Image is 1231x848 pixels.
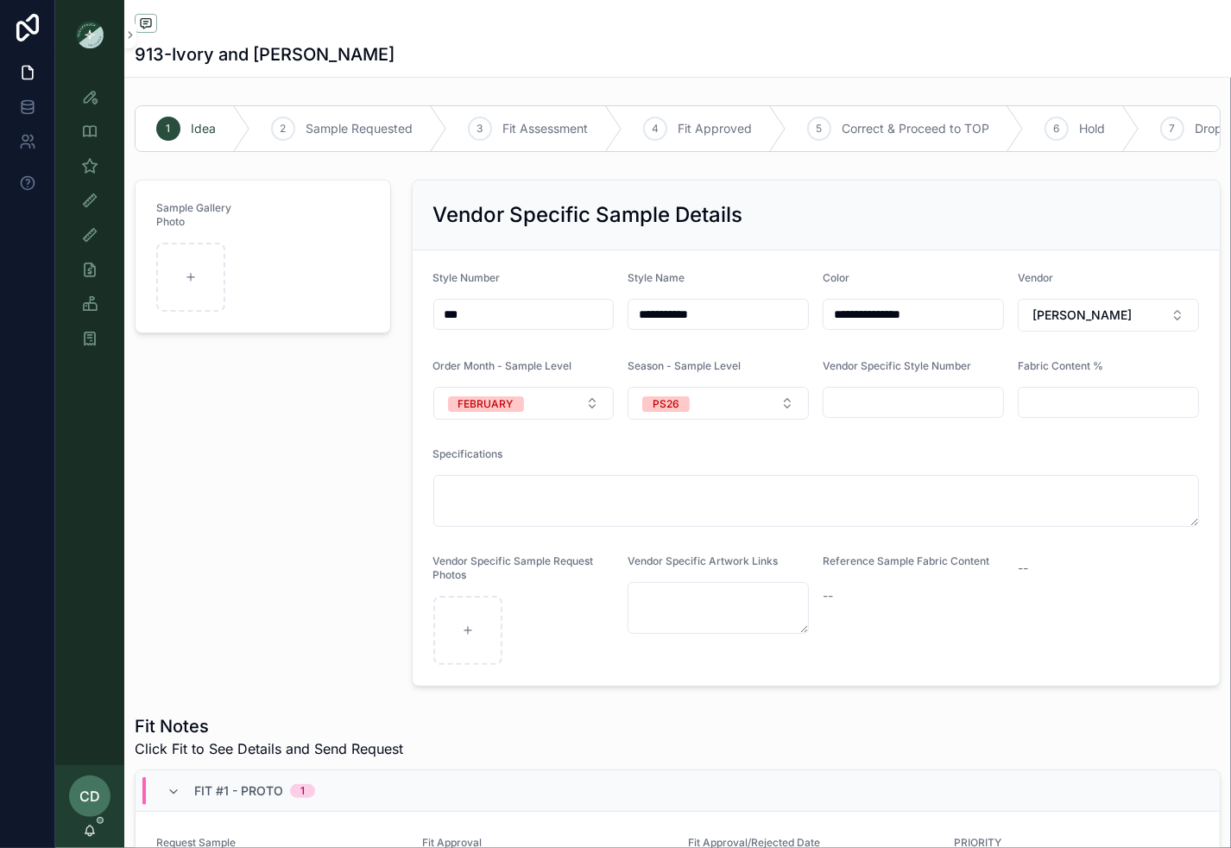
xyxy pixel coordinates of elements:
span: Reference Sample Fabric Content [823,554,989,567]
span: 2 [281,122,287,136]
span: Specifications [433,447,503,460]
span: Season - Sample Level [628,359,741,372]
span: Color [823,271,849,284]
h2: Vendor Specific Sample Details [433,201,743,229]
div: FEBRUARY [458,396,514,412]
div: PS26 [653,396,679,412]
span: 4 [652,122,659,136]
span: Hold [1079,120,1105,137]
span: Style Number [433,271,501,284]
span: Fit #1 - Proto [194,782,283,800]
span: Idea [191,120,216,137]
span: Fabric Content % [1018,359,1103,372]
button: Select Button [433,387,615,420]
span: Sample Requested [306,120,413,137]
span: Drop [1195,120,1222,137]
span: 5 [817,122,823,136]
span: Fit Approved [678,120,752,137]
span: 6 [1054,122,1060,136]
button: Select Button [1018,299,1199,332]
span: Fit Assessment [502,120,588,137]
span: -- [823,587,833,604]
span: Click Fit to See Details and Send Request [135,738,403,759]
span: CD [79,786,100,807]
span: Vendor Specific Style Number [823,359,971,372]
h1: 913-Ivory and [PERSON_NAME] [135,42,395,66]
span: 3 [477,122,483,136]
img: App logo [76,21,104,48]
span: [PERSON_NAME] [1032,307,1132,324]
span: Vendor Specific Artwork Links [628,554,778,567]
h1: Fit Notes [135,714,403,738]
span: 7 [1170,122,1176,136]
span: Vendor Specific Sample Request Photos [433,554,594,581]
span: 1 [167,122,171,136]
span: Sample Gallery Photo [156,201,231,228]
span: Style Name [628,271,685,284]
span: Correct & Proceed to TOP [842,120,989,137]
div: 1 [300,784,305,798]
span: Vendor [1018,271,1053,284]
button: Select Button [628,387,809,420]
div: scrollable content [55,69,124,377]
span: -- [1018,560,1028,577]
span: Order Month - Sample Level [433,359,572,372]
